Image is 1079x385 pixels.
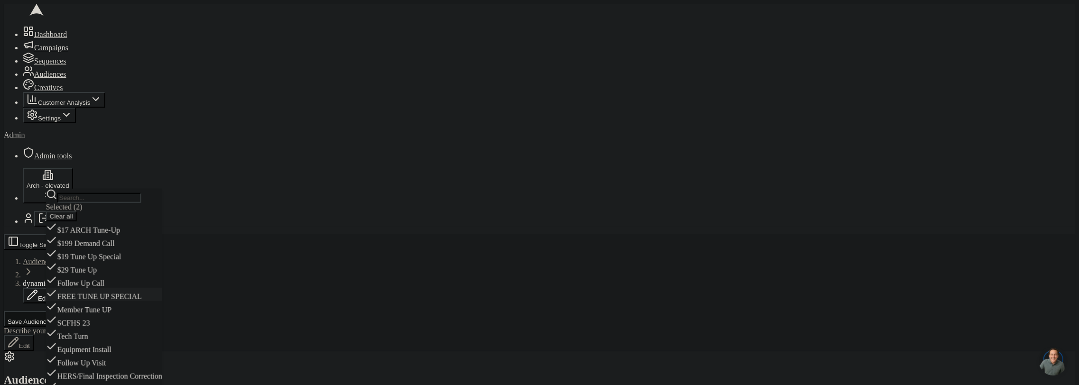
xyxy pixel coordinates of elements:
[46,341,162,354] div: Equipment Install
[4,234,65,250] button: Toggle Sidebar
[46,328,162,341] div: Tech Turn
[46,203,162,211] div: Selected ( 2 )
[34,57,66,65] span: Sequences
[19,241,61,248] span: Toggle Sidebar
[23,92,105,108] button: Customer Analysis
[46,261,162,275] div: $29 Tune Up
[38,99,90,106] span: Customer Analysis
[1039,347,1068,376] a: Open chat
[34,44,68,52] span: Campaigns
[46,235,162,248] div: $199 Demand Call
[46,248,162,261] div: $19 Tune Up Special
[34,83,63,92] span: Creatives
[23,83,63,92] a: Creatives
[34,70,66,78] span: Audiences
[46,288,162,301] div: FREE TUNE UP SPECIAL
[34,152,72,160] span: Admin tools
[46,314,162,328] div: SCFHS 23
[23,168,73,203] button: Arch - elevated
[27,182,69,189] span: Arch - elevated
[23,44,68,52] a: Campaigns
[23,30,67,38] a: Dashboard
[57,193,141,203] input: Search...
[19,342,30,349] span: Edit
[4,327,75,335] span: Describe your audience
[4,335,34,351] button: Edit
[46,221,162,235] div: $17 ARCH Tune-Up
[23,152,72,160] a: Admin tools
[23,70,66,78] a: Audiences
[23,257,55,266] a: Audiences
[38,115,61,122] span: Settings
[46,367,162,381] div: HERS/Final Inspection Correction
[38,295,49,302] span: Edit
[4,131,1075,139] div: Admin
[46,301,162,314] div: Member Tune UP
[23,57,66,65] a: Sequences
[46,211,77,221] button: Clear all
[4,257,1075,303] nav: breadcrumb
[46,354,162,367] div: Follow Up Visit
[23,108,76,123] button: Settings
[23,279,49,287] span: dynamic
[34,211,53,227] button: Log out
[23,288,53,303] button: Edit
[34,30,67,38] span: Dashboard
[46,275,162,288] div: Follow Up Call
[4,311,65,327] button: Save Audience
